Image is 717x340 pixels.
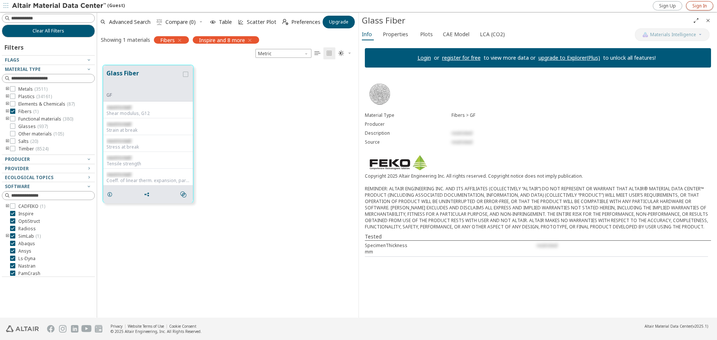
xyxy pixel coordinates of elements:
[311,47,323,59] button: Table View
[365,233,711,240] div: Tested
[365,173,711,230] div: Copyright 2025 Altair Engineering Inc. All rights reserved. Copyright notice does not imply publi...
[255,49,311,58] div: Unit System
[314,50,320,56] i: 
[37,123,48,130] span: ( 937 )
[101,36,150,43] div: Showing 1 materials
[2,25,95,37] button: Clear All Filters
[365,153,431,172] img: Logo - Provider
[199,37,245,43] span: Inspire and 8 more
[160,37,175,43] span: Fibers
[106,144,190,150] div: Stress at break
[5,116,10,122] i: toogle group
[362,15,690,26] div: Glass Fiber
[5,109,10,115] i: toogle group
[365,249,373,255] div: mm
[2,182,95,191] button: Software
[5,146,10,152] i: toogle group
[18,131,64,137] span: Other materials
[33,108,38,115] span: ( 1 )
[659,3,676,9] span: Sign Up
[34,86,47,92] span: ( 3511 )
[686,1,713,10] a: Sign In
[365,139,451,145] div: Source
[106,121,131,127] span: restricted
[2,164,95,173] button: Provider
[442,54,481,61] a: register for free
[600,54,659,62] p: to unlock all features!
[103,187,119,202] button: Details
[18,138,38,144] span: Salts
[650,32,696,38] span: Materials Intelligence
[451,139,472,145] span: restricted
[40,203,45,209] span: ( 1 )
[451,130,472,136] span: restricted
[106,92,181,98] div: GF
[247,19,276,25] span: Scatter Plot
[106,161,190,167] div: Tensile strength
[2,37,27,55] div: Filters
[365,242,537,249] div: SpecimenThickness
[5,66,41,72] span: Material Type
[67,101,75,107] span: ( 87 )
[111,329,202,334] div: © 2025 Altair Engineering, Inc. All Rights Reserved.
[451,112,711,118] div: Fibers > GF
[653,1,682,10] a: Sign Up
[18,109,38,115] span: Fibers
[106,171,131,178] span: restricted
[5,101,10,107] i: toogle group
[5,165,29,172] span: Provider
[18,241,35,247] span: Abaqus
[12,2,125,10] div: (Guest)
[480,28,505,40] span: LCA (CO2)
[5,94,10,100] i: toogle group
[106,127,190,133] div: Strain at break
[35,146,49,152] span: ( 8524 )
[18,271,40,277] span: PamCrash
[106,178,190,184] div: Coeff. of linear therm. expansion, parallel
[106,69,181,92] button: Glass Fiber
[690,15,702,26] button: Full Screen
[2,173,95,182] button: Ecological Topics
[335,47,355,59] button: Theme
[30,138,38,144] span: ( 20 )
[18,124,48,130] span: Glasses
[291,19,320,25] span: Preferences
[156,19,162,25] i: 
[383,28,408,40] span: Properties
[5,174,53,181] span: Ecological Topics
[18,146,49,152] span: Timber
[338,50,344,56] i: 
[177,187,193,202] button: Similar search
[5,156,30,162] span: Producer
[431,54,442,62] p: or
[362,28,372,40] span: Info
[282,19,288,25] i: 
[5,57,19,63] span: Flags
[2,65,95,74] button: Material Type
[323,16,355,28] button: Upgrade
[645,324,692,329] span: Altair Material Data Center
[5,183,30,190] span: Software
[692,3,707,9] span: Sign In
[12,2,107,10] img: Altair Material Data Center
[635,28,710,41] button: AI CopilotMaterials Intelligence
[18,248,31,254] span: Ansys
[219,19,232,25] span: Table
[109,19,150,25] span: Advanced Search
[18,101,75,107] span: Elements & Chemicals
[111,324,122,329] a: Privacy
[642,32,648,38] img: AI Copilot
[18,116,73,122] span: Functional materials
[140,187,156,202] button: Share
[97,59,358,318] div: grid
[2,56,95,65] button: Flags
[6,325,39,332] img: Altair Engineering
[36,93,52,100] span: ( 34161 )
[18,233,41,239] span: SimLab
[18,94,52,100] span: Plastics
[18,211,34,217] span: Inspire
[645,324,708,329] div: (v2025.1)
[329,19,348,25] span: Upgrade
[2,155,95,164] button: Producer
[5,203,10,209] i: toogle group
